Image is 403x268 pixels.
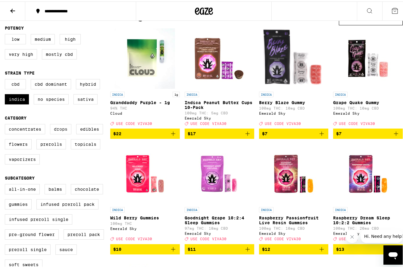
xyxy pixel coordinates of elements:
legend: Potency [5,24,24,29]
img: Emerald Sky - Grape Quake Gummy [338,27,398,87]
div: Cloud [110,110,180,114]
p: 100mg THC: 10mg CBD [259,225,329,229]
label: Flowers [5,138,32,148]
span: $17 [188,130,196,135]
span: USE CODE VIVA30 [339,120,375,124]
button: Add to bag [333,127,403,137]
label: High [60,33,81,43]
label: Sativa [73,93,98,103]
button: Add to bag [110,243,180,253]
p: Berry Blaze Gummy [259,99,329,104]
label: CBD [5,78,26,88]
a: Open page for Goodnight Grape 10:2:4 Sleep Gummies from Emerald Sky [185,142,254,242]
span: Hi. Need any help? [4,4,43,9]
label: Edibles [76,123,103,133]
label: Indica [5,93,29,103]
a: Open page for Raspberry Dream Sleep 10:2:2 Gummies from Emerald Sky [333,142,403,242]
p: 1g [173,90,180,96]
span: USE CODE VIVA30 [265,120,301,124]
span: $7 [336,130,342,135]
div: Emerald Sky [185,230,254,234]
img: Cloud - Granddaddy Purple - 1g [115,27,175,87]
span: $11 [188,245,196,250]
span: $12 [262,245,270,250]
span: $13 [336,245,344,250]
p: Raspberry Dream Sleep 10:2:2 Gummies [333,214,403,224]
p: Grape Quake Gummy [333,99,403,104]
p: INDICA [333,90,348,96]
legend: Strain Type [5,69,35,74]
iframe: Close message [346,229,358,241]
a: Open page for Berry Blaze Gummy from Emerald Sky [259,27,329,127]
a: Open page for Grape Quake Gummy from Emerald Sky [333,27,403,127]
span: USE CODE VIVA30 [190,236,226,240]
img: Emerald Sky - Goodnight Grape 10:2:4 Sleep Gummies [189,142,249,203]
label: Vaporizers [5,153,40,163]
label: Hybrid [76,78,100,88]
button: Add to bag [333,243,403,253]
label: Mostly CBD [42,48,77,58]
label: All-In-One [5,183,40,193]
label: Infused Preroll Pack [36,198,98,208]
button: Add to bag [259,127,329,137]
p: INDICA [333,206,348,211]
label: Preroll Pack [64,228,104,238]
label: CBD Dominant [31,78,71,88]
div: Emerald Sky [333,110,403,114]
span: USE CODE VIVA30 [116,236,152,240]
img: Emerald Sky - Indica Peanut Butter Cups 10-Pack [189,27,249,87]
img: Emerald Sky - Wild Berry Gummies [115,142,175,203]
a: Open page for Wild Berry Gummies from Emerald Sky [110,142,180,242]
span: USE CODE VIVA30 [265,236,301,240]
p: INDICA [110,206,125,211]
button: Add to bag [185,127,254,137]
p: 97mg THC: 18mg CBD [185,225,254,229]
span: $7 [262,130,267,135]
p: INDICA [185,206,199,211]
p: Indica Peanut Butter Cups 10-Pack [185,99,254,108]
div: Emerald Sky [185,115,254,119]
p: INDICA [259,206,273,211]
p: 100mg THC: 10mg CBD [333,105,403,109]
legend: Subcategory [5,174,35,179]
p: INDICA [185,90,199,96]
label: Topicals [71,138,100,148]
iframe: Button to launch messaging window [383,244,403,263]
p: INDICA [259,90,273,96]
label: Chocolate [71,183,103,193]
div: Emerald Sky [259,230,329,234]
p: 100mg THC: 5mg CBD [185,110,254,113]
span: USE CODE VIVA30 [190,120,226,124]
legend: Category [5,114,27,119]
label: Sauce [55,243,77,253]
label: Very High [5,48,37,58]
p: Raspberry Passionfruit Live Resin Gummies [259,214,329,224]
label: Low [5,33,26,43]
span: USE CODE VIVA30 [339,236,375,240]
a: Open page for Raspberry Passionfruit Live Resin Gummies from Emerald Sky [259,142,329,242]
span: $10 [113,245,121,250]
span: USE CODE VIVA30 [116,120,152,124]
div: Emerald Sky [110,225,180,229]
a: Open page for Indica Peanut Butter Cups 10-Pack from Emerald Sky [185,27,254,127]
button: Add to bag [185,243,254,253]
img: Emerald Sky - Berry Blaze Gummy [261,27,326,87]
iframe: Message from company [361,228,403,241]
p: 100mg THC: 10mg CBD [259,105,329,109]
label: Drops [50,123,71,133]
label: Pre-ground Flower [5,228,59,238]
p: Granddaddy Purple - 1g [110,99,180,104]
a: Open page for Granddaddy Purple - 1g from Cloud [110,27,180,127]
p: 94% THC [110,105,180,109]
p: 100mg THC [110,220,180,224]
p: Wild Berry Gummies [110,214,180,219]
img: Emerald Sky - Raspberry Passionfruit Live Resin Gummies [264,142,324,203]
div: Emerald Sky [259,110,329,114]
label: Balms [45,183,66,193]
span: $22 [113,130,121,135]
label: Medium [31,33,55,43]
p: 100mg THC: 20mg CBD [333,225,403,229]
button: Add to bag [110,127,180,137]
label: Concentrates [5,123,45,133]
button: Add to bag [259,243,329,253]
